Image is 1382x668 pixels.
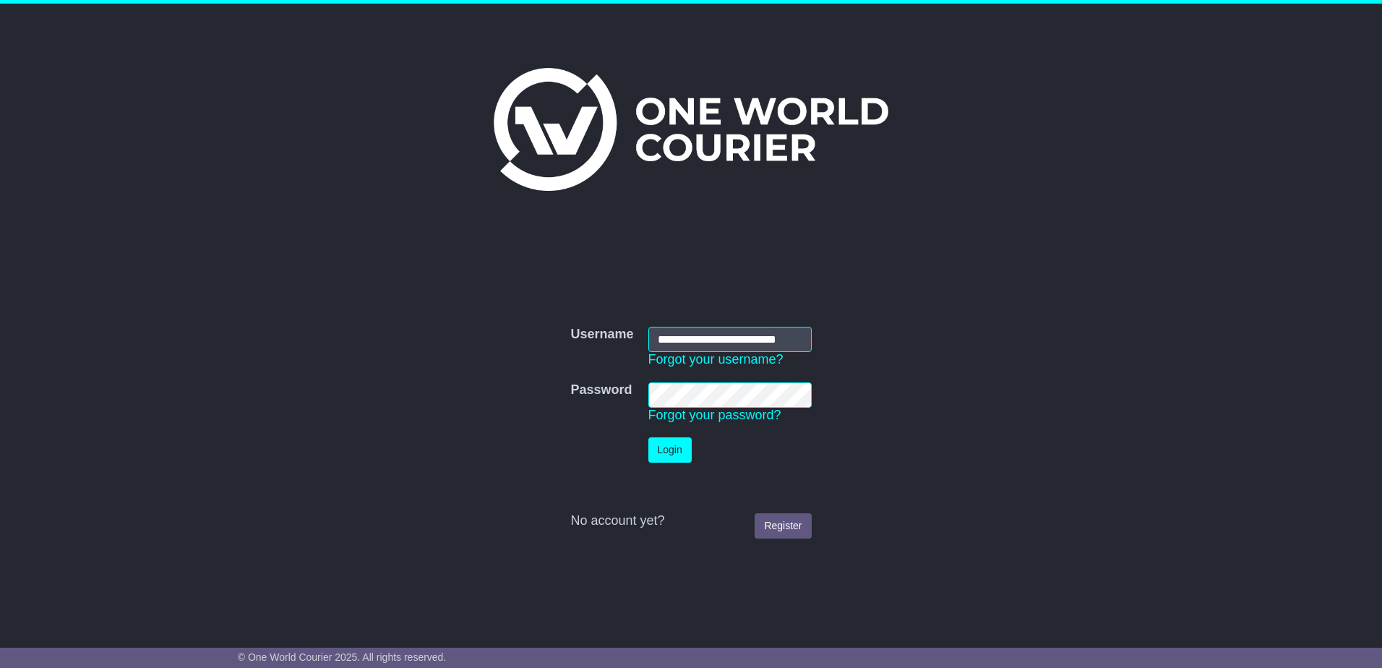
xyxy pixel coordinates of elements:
a: Forgot your username? [648,352,784,367]
img: One World [494,68,888,191]
div: No account yet? [570,513,811,529]
a: Register [755,513,811,539]
label: Username [570,327,633,343]
a: Forgot your password? [648,408,781,422]
button: Login [648,437,692,463]
span: © One World Courier 2025. All rights reserved. [238,651,447,663]
label: Password [570,382,632,398]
